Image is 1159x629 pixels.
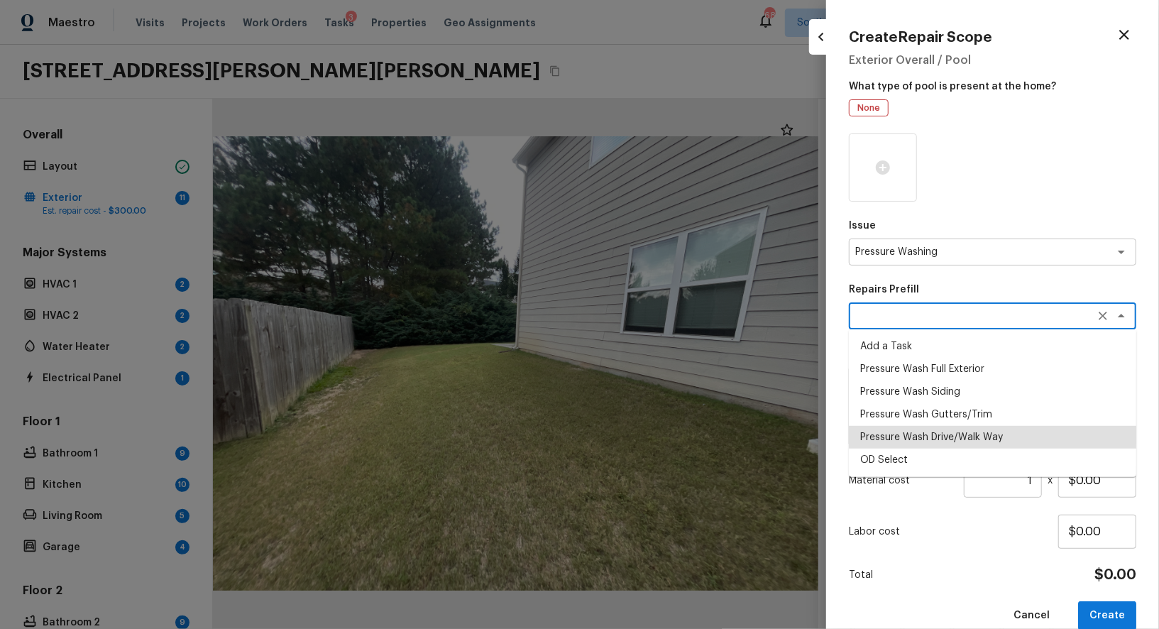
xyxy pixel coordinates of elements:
p: Repairs Prefill [849,283,1136,297]
h4: Create Repair Scope [849,28,992,47]
h4: $0.00 [1094,566,1136,584]
li: Pressure Wash Full Exterior [849,358,1136,381]
button: Close [1111,306,1131,326]
li: Pressure Wash Siding [849,381,1136,403]
button: Clear [1093,306,1113,326]
li: OD Select [849,449,1136,471]
textarea: Pressure Washing [855,245,1090,259]
h5: Exterior Overall / Pool [849,53,1136,68]
li: Pressure Wash Drive/Walk Way [849,426,1136,449]
button: Open [1111,242,1131,262]
p: Material cost [849,474,958,488]
p: Total [849,568,873,582]
div: x [849,464,1136,498]
p: Issue [849,219,1136,233]
p: Labor cost [849,525,1058,539]
li: Pressure Wash Gutters/Trim [849,403,1136,426]
li: Add a Task [849,335,1136,358]
p: What type of pool is present at the home? [849,74,1136,94]
span: None [852,101,885,115]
